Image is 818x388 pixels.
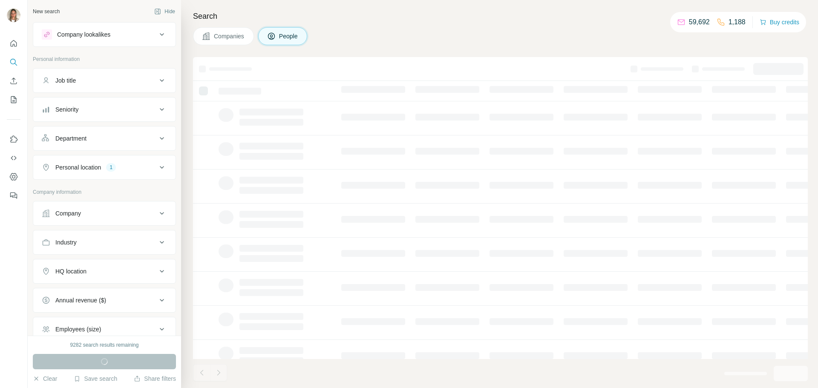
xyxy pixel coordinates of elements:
[729,17,746,27] p: 1,188
[33,70,176,91] button: Job title
[760,16,799,28] button: Buy credits
[33,157,176,178] button: Personal location1
[55,296,106,305] div: Annual revenue ($)
[193,10,808,22] h4: Search
[214,32,245,40] span: Companies
[55,325,101,333] div: Employees (size)
[33,319,176,339] button: Employees (size)
[33,374,57,383] button: Clear
[134,374,176,383] button: Share filters
[33,290,176,310] button: Annual revenue ($)
[33,8,60,15] div: New search
[7,36,20,51] button: Quick start
[55,105,78,114] div: Seniority
[55,76,76,85] div: Job title
[33,99,176,120] button: Seniority
[55,163,101,172] div: Personal location
[70,341,139,349] div: 9282 search results remaining
[7,73,20,89] button: Enrich CSV
[33,128,176,149] button: Department
[55,267,86,276] div: HQ location
[7,9,20,22] img: Avatar
[7,188,20,203] button: Feedback
[7,55,20,70] button: Search
[106,164,116,171] div: 1
[33,203,176,224] button: Company
[7,132,20,147] button: Use Surfe on LinkedIn
[33,232,176,253] button: Industry
[57,30,110,39] div: Company lookalikes
[7,92,20,107] button: My lists
[74,374,117,383] button: Save search
[55,134,86,143] div: Department
[55,238,77,247] div: Industry
[55,209,81,218] div: Company
[148,5,181,18] button: Hide
[33,24,176,45] button: Company lookalikes
[33,261,176,282] button: HQ location
[689,17,710,27] p: 59,692
[7,150,20,166] button: Use Surfe API
[279,32,299,40] span: People
[33,188,176,196] p: Company information
[7,169,20,184] button: Dashboard
[33,55,176,63] p: Personal information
